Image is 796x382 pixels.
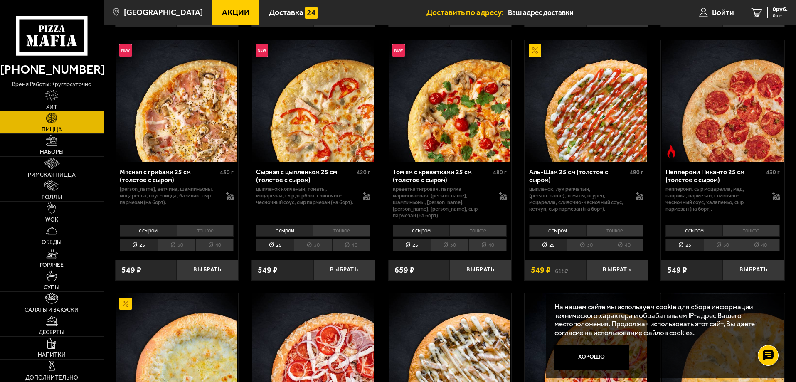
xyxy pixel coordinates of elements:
span: Акции [222,8,250,16]
li: 25 [665,239,703,251]
input: Ваш адрес доставки [508,5,667,20]
span: Обеды [42,239,62,245]
li: тонкое [313,225,370,237]
a: НовинкаСырная с цыплёнком 25 см (толстое с сыром) [251,40,375,162]
a: АкционныйАль-Шам 25 см (толстое с сыром) [525,40,648,162]
img: Сырная с цыплёнком 25 см (толстое с сыром) [252,40,374,162]
p: цыпленок, лук репчатый, [PERSON_NAME], томаты, огурец, моцарелла, сливочно-чесночный соус, кетчуп... [529,186,628,212]
img: Том ям с креветками 25 см (толстое с сыром) [389,40,510,162]
span: Пицца [42,127,62,133]
span: 549 ₽ [531,266,551,274]
img: 15daf4d41897b9f0e9f617042186c801.svg [305,7,318,19]
span: 490 г [630,169,643,176]
div: Том ям с креветками 25 см (толстое с сыром) [393,168,491,184]
img: Новинка [256,44,268,57]
img: Акционный [119,298,132,310]
li: с сыром [120,225,177,237]
span: 0 шт. [773,13,788,18]
img: Мясная с грибами 25 см (толстое с сыром) [116,40,237,162]
span: Войти [712,8,734,16]
button: Выбрать [586,260,648,280]
span: 549 ₽ [121,266,141,274]
li: 30 [158,239,195,251]
div: Пепперони Пиканто 25 см (толстое с сыром) [665,168,764,184]
li: с сыром [393,225,450,237]
button: Выбрать [450,260,511,280]
li: 25 [393,239,431,251]
span: Наборы [40,149,64,155]
li: тонкое [586,225,643,237]
li: 40 [332,239,370,251]
img: Новинка [119,44,132,57]
span: 430 г [766,169,780,176]
span: Римская пицца [28,172,76,178]
img: Аль-Шам 25 см (толстое с сыром) [525,40,647,162]
span: WOK [45,217,58,223]
span: 659 ₽ [394,266,414,274]
button: Выбрать [177,260,238,280]
li: 25 [120,239,158,251]
li: 25 [529,239,567,251]
li: тонкое [722,225,780,237]
div: Сырная с цыплёнком 25 см (толстое с сыром) [256,168,355,184]
span: Доставить по адресу: [426,8,508,16]
p: На нашем сайте мы используем cookie для сбора информации технического характера и обрабатываем IP... [554,303,772,337]
img: Новинка [392,44,405,57]
li: 30 [431,239,468,251]
span: 480 г [493,169,507,176]
span: Салаты и закуски [25,307,79,313]
span: 549 ₽ [667,266,687,274]
a: НовинкаТом ям с креветками 25 см (толстое с сыром) [388,40,512,162]
li: тонкое [177,225,234,237]
s: 618 ₽ [555,266,568,274]
img: Пепперони Пиканто 25 см (толстое с сыром) [662,40,784,162]
li: 40 [195,239,234,251]
li: 40 [742,239,780,251]
span: Хит [46,104,57,110]
li: 30 [567,239,605,251]
p: креветка тигровая, паприка маринованная, [PERSON_NAME], шампиньоны, [PERSON_NAME], [PERSON_NAME],... [393,186,491,219]
button: Хорошо [554,345,629,370]
li: с сыром [665,225,722,237]
span: 0 руб. [773,7,788,12]
li: 40 [605,239,643,251]
a: Острое блюдоПепперони Пиканто 25 см (толстое с сыром) [661,40,784,162]
span: Дополнительно [25,375,78,381]
span: Десерты [39,330,64,335]
li: 30 [704,239,742,251]
img: Острое блюдо [665,145,678,158]
span: Доставка [269,8,303,16]
li: 25 [256,239,294,251]
p: цыпленок копченый, томаты, моцарелла, сыр дорблю, сливочно-чесночный соус, сыр пармезан (на борт). [256,186,355,206]
p: [PERSON_NAME], ветчина, шампиньоны, моцарелла, соус-пицца, базилик, сыр пармезан (на борт). [120,186,218,206]
li: с сыром [529,225,586,237]
button: Выбрать [723,260,784,280]
span: Горячее [40,262,64,268]
div: Аль-Шам 25 см (толстое с сыром) [529,168,628,184]
div: Мясная с грибами 25 см (толстое с сыром) [120,168,218,184]
button: Выбрать [313,260,375,280]
span: 430 г [220,169,234,176]
span: [GEOGRAPHIC_DATA] [124,8,203,16]
span: Роллы [42,195,62,200]
img: Акционный [529,44,541,57]
span: Супы [44,285,59,291]
li: 40 [468,239,507,251]
span: Напитки [38,352,66,358]
span: 549 ₽ [258,266,278,274]
a: НовинкаМясная с грибами 25 см (толстое с сыром) [115,40,239,162]
li: с сыром [256,225,313,237]
span: 420 г [357,169,370,176]
li: тонкое [449,225,507,237]
p: пепперони, сыр Моцарелла, мед, паприка, пармезан, сливочно-чесночный соус, халапеньо, сыр пармеза... [665,186,764,212]
li: 30 [294,239,332,251]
